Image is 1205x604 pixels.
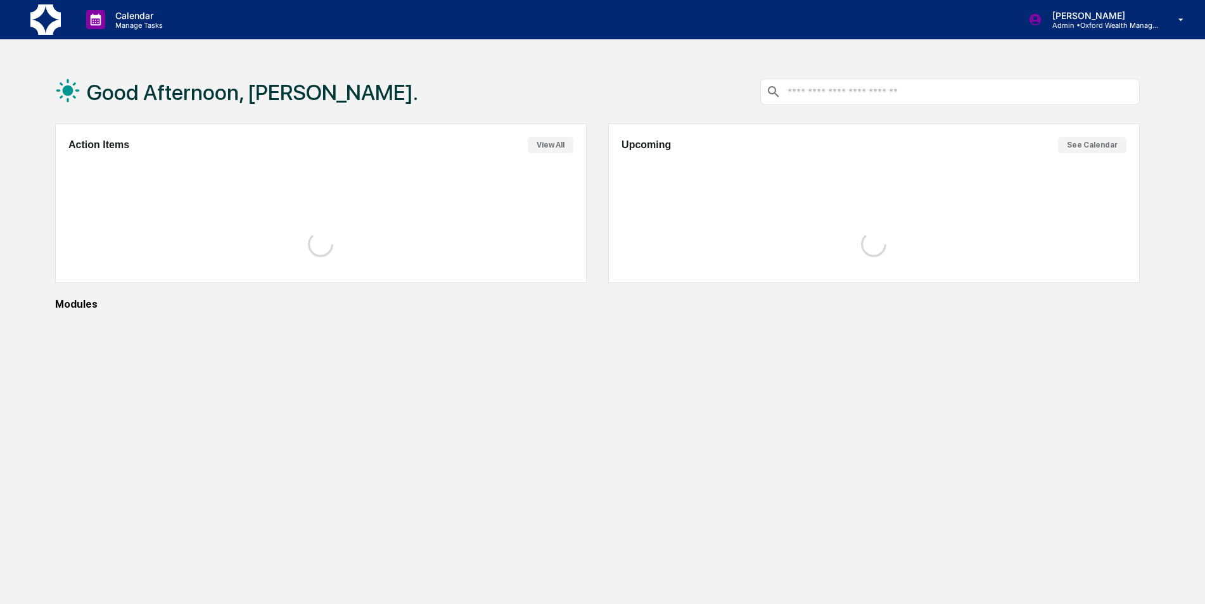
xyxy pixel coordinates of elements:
button: View All [528,137,573,153]
p: Admin • Oxford Wealth Management [1042,21,1160,30]
h2: Upcoming [622,139,671,151]
button: See Calendar [1058,137,1126,153]
img: logo [30,4,61,35]
h1: Good Afternoon, [PERSON_NAME]. [87,80,418,105]
p: [PERSON_NAME] [1042,10,1160,21]
p: Manage Tasks [105,21,169,30]
div: Modules [55,298,1140,310]
h2: Action Items [68,139,129,151]
p: Calendar [105,10,169,21]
